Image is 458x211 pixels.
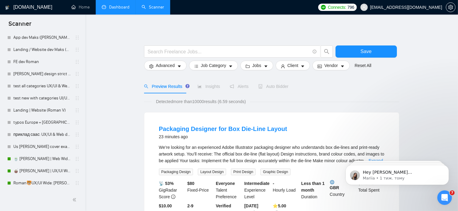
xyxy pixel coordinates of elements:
[301,181,325,193] b: Less than 1 month
[13,141,71,153] a: Us [PERSON_NAME] cover example: UX/UI & Web design [PERSON_NAME]
[272,180,300,200] div: Hourly Load
[264,64,268,69] span: caret-down
[144,61,187,70] button: settingAdvancedcaret-down
[13,129,71,141] a: приклад саас: UX/UI & Web design [PERSON_NAME]
[273,181,274,186] b: -
[13,92,71,104] a: test new with categories UI/UX 123/month
[244,181,270,186] b: Intermediate
[330,180,356,190] b: GBR
[13,104,71,116] a: Landing | Website (Roman V)
[187,203,193,208] b: 2-9
[75,120,80,125] span: holder
[324,62,338,69] span: Vendor
[159,169,193,175] span: Packaging Design
[347,4,354,11] span: 796
[281,64,285,69] span: user
[301,64,305,69] span: caret-down
[258,84,288,89] span: Auto Bidder
[230,84,249,89] span: Alerts
[75,59,80,64] span: holder
[273,203,286,208] b: ⭐️ 5.00
[148,48,310,55] input: Search Freelance Jobs...
[276,61,310,70] button: userClientcaret-down
[336,45,397,58] button: Save
[450,190,455,195] span: 7
[75,169,80,173] span: holder
[300,180,329,200] div: Duration
[258,84,263,89] span: robot
[75,84,80,89] span: holder
[13,153,71,165] a: 🍵 [PERSON_NAME] | Web Wide: 09/12 - Bid in Range
[159,144,384,164] div: We’re looking for an experienced Adobe Illustrator packaging designer who understands box die-lin...
[71,5,90,10] a: homeHome
[244,203,258,208] b: [DATE]
[336,152,458,195] iframe: Intercom notifications повідомлення
[198,84,202,89] span: area-chart
[13,165,71,177] a: 🧉 [PERSON_NAME] | UX/UI Wide: 09/12 - Bid in Range
[243,180,272,200] div: Experience Level
[75,156,80,161] span: holder
[159,126,287,132] a: Packaging Designer for Box Die-Line Layout
[13,177,71,189] a: Roman🐯UX/UI Wide: [PERSON_NAME] 03/07 quest 07/10
[185,83,190,89] div: Tooltip anchor
[360,48,371,55] span: Save
[198,84,220,89] span: Insights
[321,45,333,58] button: search
[26,23,105,29] p: Message from Mariia, sent 1 тиж. тому
[149,64,153,69] span: setting
[75,47,80,52] span: holder
[446,2,456,12] button: setting
[75,35,80,40] span: holder
[189,61,238,70] button: barsJob Categorycaret-down
[4,19,36,32] span: Scanner
[5,3,9,12] img: logo
[318,64,322,69] span: idcard
[75,96,80,101] span: holder
[75,108,80,113] span: holder
[26,18,105,113] span: Hey [PERSON_NAME][EMAIL_ADDRESS][DOMAIN_NAME], Looks like your Upwork agency [PERSON_NAME] Design...
[156,62,175,69] span: Advanced
[144,84,148,89] span: search
[152,98,250,105] span: Detected more than 10000 results (6.59 seconds)
[216,203,231,208] b: Verified
[246,64,250,69] span: folder
[362,5,366,9] span: user
[13,68,71,80] a: [PERSON_NAME] design strict budget
[437,190,452,205] iframe: Intercom live chat
[159,145,384,163] span: We’re looking for an experienced Adobe Illustrator packaging designer who understands box die-lin...
[158,180,186,200] div: GigRadar Score
[355,62,371,69] a: Reset All
[215,180,243,200] div: Talent Preference
[75,144,80,149] span: holder
[72,197,78,203] span: double-left
[201,62,226,69] span: Job Category
[13,44,71,56] a: Landing / Website dev Maks (Roman V)
[159,203,172,208] b: $10.00
[312,61,350,70] button: idcardVendorcaret-down
[186,180,215,200] div: Fixed-Price
[330,180,334,184] img: 🌐
[240,61,273,70] button: folderJobscaret-down
[102,5,129,10] a: dashboardDashboard
[13,56,71,68] a: FE dev Roman
[288,62,298,69] span: Client
[216,181,235,186] b: Everyone
[446,5,455,10] span: setting
[321,5,326,10] img: upwork-logo.png
[329,180,357,200] div: Country
[159,133,287,140] div: 23 minutes ago
[142,5,164,10] a: searchScanner
[171,195,175,199] span: info-circle
[177,64,181,69] span: caret-down
[144,84,188,89] span: Preview Results
[75,72,80,76] span: holder
[313,50,317,54] span: info-circle
[13,80,71,92] a: test all categories UX/UI & Web design [PERSON_NAME] 3k/month
[229,64,233,69] span: caret-down
[340,64,345,69] span: caret-down
[198,169,226,175] span: Layout Design
[321,49,332,54] span: search
[13,116,71,129] a: typos Europe + [GEOGRAPHIC_DATA]: UX/UI & Web design [PERSON_NAME]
